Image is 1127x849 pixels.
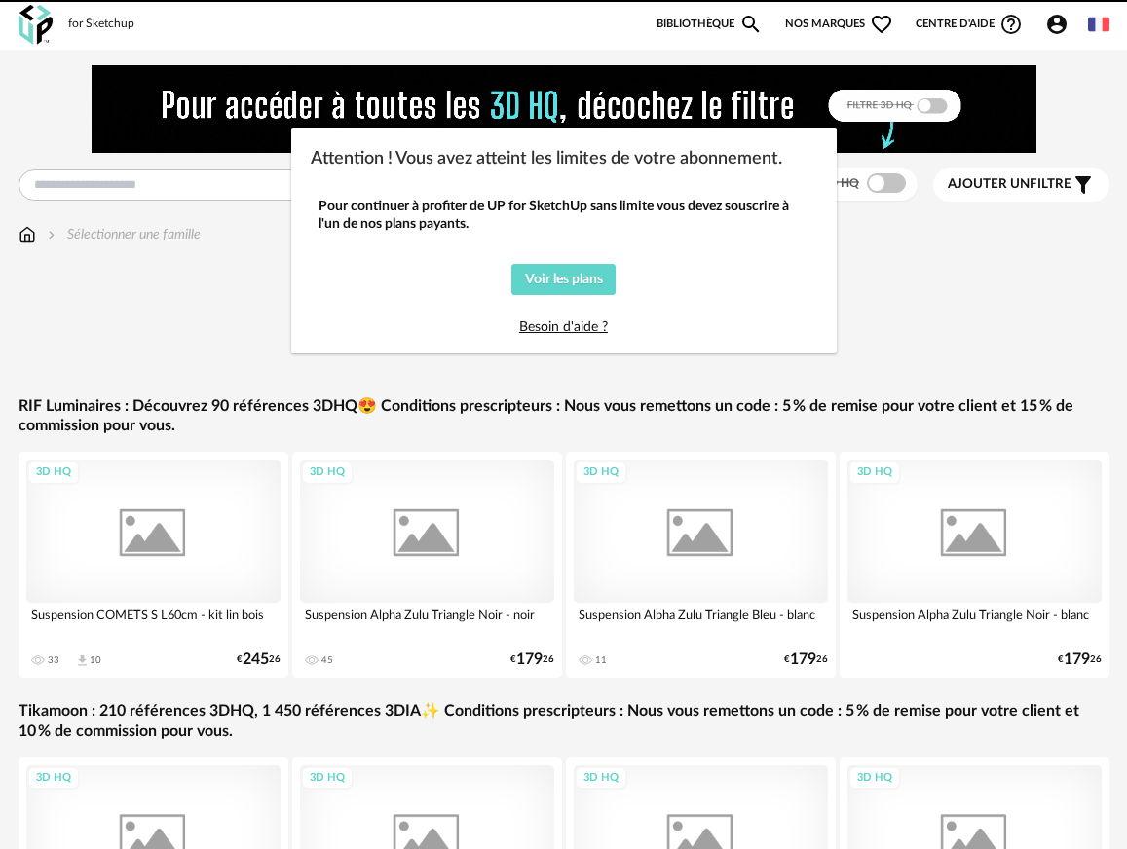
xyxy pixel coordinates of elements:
[525,273,603,286] span: Voir les plans
[519,320,608,334] a: Besoin d'aide ?
[319,198,809,233] div: Pour continuer à profiter de UP for SketchUp sans limite vous devez souscrire à l'un de nos plans...
[511,264,616,295] button: Voir les plans
[291,128,837,354] div: dialog
[311,150,782,167] span: Attention ! Vous avez atteint les limites de votre abonnement.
